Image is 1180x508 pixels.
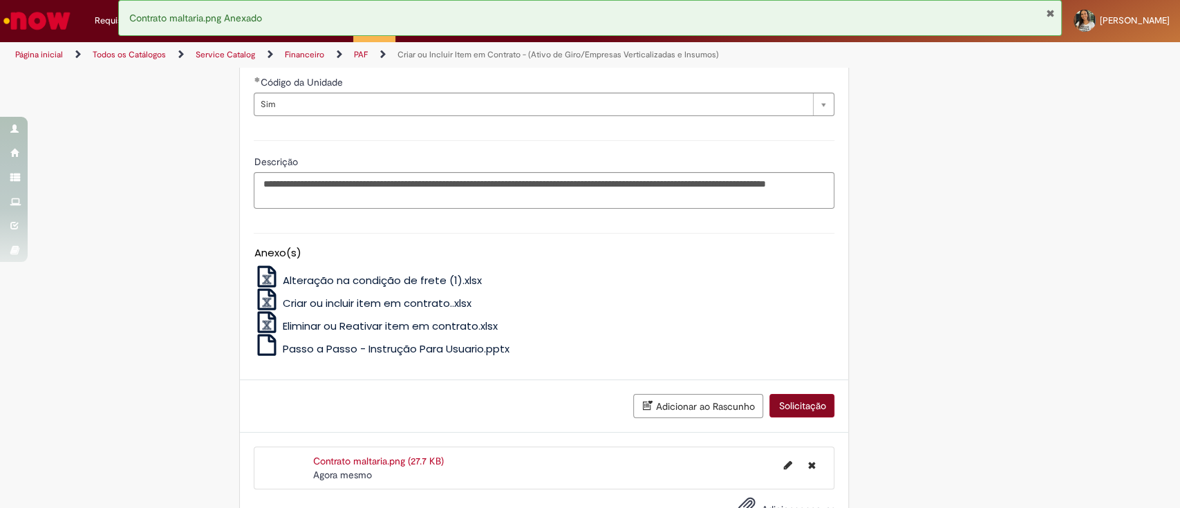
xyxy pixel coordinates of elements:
textarea: Descrição [254,172,834,209]
a: Criar ou Incluir Item em Contrato - (Ativo de Giro/Empresas Verticalizadas e Insumos) [397,49,719,60]
a: Financeiro [285,49,324,60]
a: Eliminar ou Reativar item em contrato.xlsx [254,319,498,333]
span: Alteração na condição de frete (1).xlsx [283,273,482,288]
a: Contrato maltaria.png (27.7 KB) [313,455,444,467]
img: ServiceNow [1,7,73,35]
span: Descrição [254,156,300,168]
span: Obrigatório Preenchido [254,77,260,82]
a: Todos os Catálogos [93,49,166,60]
a: Alteração na condição de frete (1).xlsx [254,273,482,288]
a: Página inicial [15,49,63,60]
span: Código da Unidade [260,76,345,88]
ul: Trilhas de página [10,42,776,68]
span: Eliminar ou Reativar item em contrato.xlsx [283,319,498,333]
a: Passo a Passo - Instrução Para Usuario.pptx [254,341,509,356]
button: Editar nome de arquivo Contrato maltaria.png [775,454,800,476]
span: Criar ou incluir item em contrato..xlsx [283,296,471,310]
h5: Anexo(s) [254,247,834,259]
time: 29/09/2025 15:50:41 [313,469,372,481]
span: Contrato maltaria.png Anexado [129,12,262,24]
span: [PERSON_NAME] [1100,15,1170,26]
span: Agora mesmo [313,469,372,481]
a: Service Catalog [196,49,255,60]
button: Excluir Contrato maltaria.png [799,454,823,476]
button: Solicitação [769,394,834,417]
span: Sim [260,93,806,115]
span: Passo a Passo - Instrução Para Usuario.pptx [283,341,509,356]
a: Criar ou incluir item em contrato..xlsx [254,296,471,310]
button: Adicionar ao Rascunho [633,394,763,418]
button: Fechar Notificação [1045,8,1054,19]
span: Requisições [95,14,143,28]
a: PAF [354,49,368,60]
